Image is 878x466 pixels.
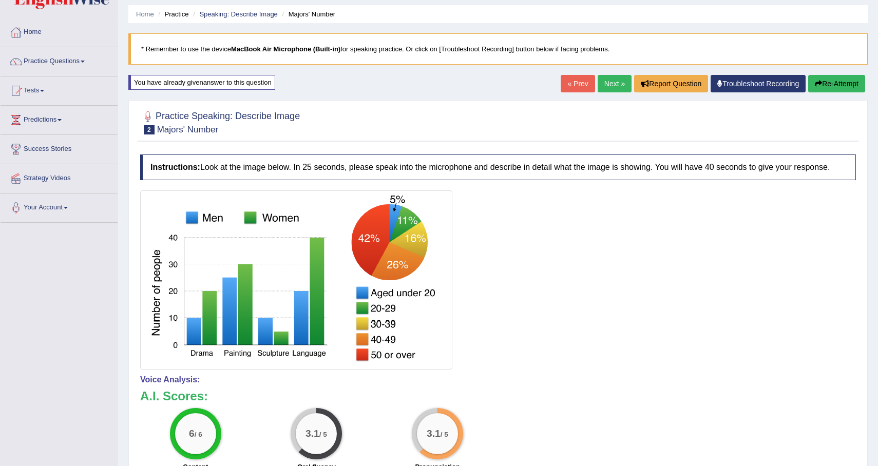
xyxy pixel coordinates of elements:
a: Predictions [1,106,118,131]
big: 3.1 [427,428,441,439]
span: 2 [144,125,155,134]
big: 3.1 [306,428,320,439]
a: Next » [598,75,632,92]
h4: Voice Analysis: [140,375,856,384]
button: Report Question [634,75,708,92]
b: MacBook Air Microphone (Built-in) [231,45,340,53]
h2: Practice Speaking: Describe Image [140,109,300,134]
div: You have already given answer to this question [128,75,275,90]
li: Practice [156,9,188,19]
a: « Prev [561,75,595,92]
small: / 6 [195,431,202,438]
small: Majors' Number [157,125,218,134]
a: Tests [1,76,118,102]
a: Home [1,18,118,44]
b: Instructions: [150,163,200,171]
li: Majors' Number [279,9,335,19]
h4: Look at the image below. In 25 seconds, please speak into the microphone and describe in detail w... [140,154,856,180]
a: Your Account [1,193,118,219]
small: / 5 [441,431,448,438]
big: 6 [189,428,195,439]
blockquote: * Remember to use the device for speaking practice. Or click on [Troubleshoot Recording] button b... [128,33,868,65]
small: / 5 [319,431,327,438]
a: Practice Questions [1,47,118,73]
a: Speaking: Describe Image [199,10,277,18]
a: Success Stories [1,135,118,161]
b: A.I. Scores: [140,389,208,403]
a: Home [136,10,154,18]
a: Troubleshoot Recording [711,75,806,92]
button: Re-Attempt [808,75,865,92]
a: Strategy Videos [1,164,118,190]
